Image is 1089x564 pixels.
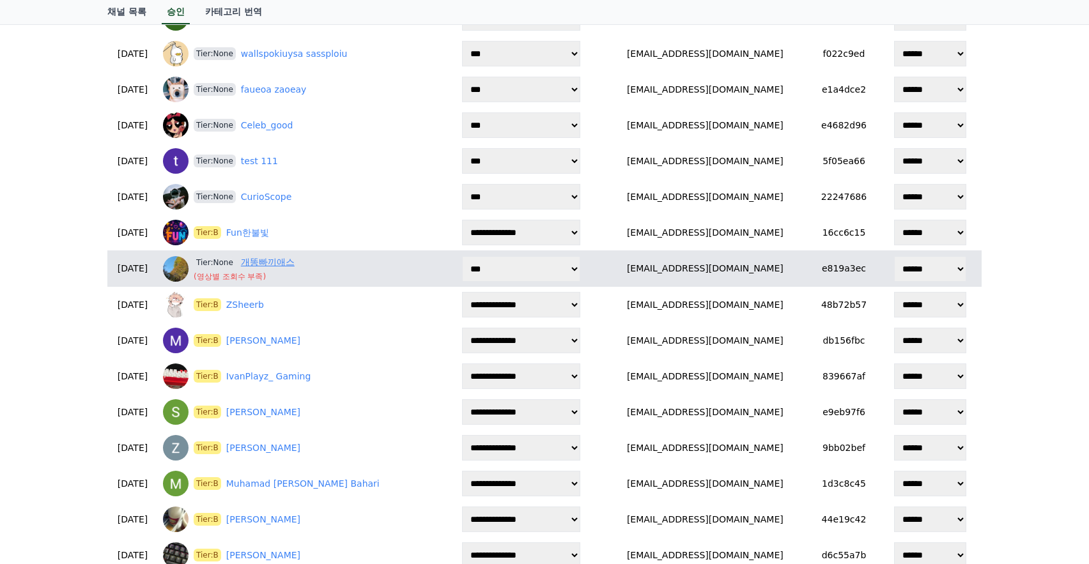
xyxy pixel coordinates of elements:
[241,119,293,132] a: Celeb_good
[189,424,220,434] span: Settings
[112,298,153,312] p: [DATE]
[226,549,300,562] a: [PERSON_NAME]
[163,41,189,66] img: wallspokiuysa sassploiu
[163,184,189,210] img: CurioScope
[112,262,153,275] p: [DATE]
[241,83,307,96] a: faueoa zaoeay
[601,430,809,466] td: [EMAIL_ADDRESS][DOMAIN_NAME]
[112,441,153,455] p: [DATE]
[163,256,189,282] img: 개똥빠끼애스
[194,256,236,269] span: Tier:None
[112,190,153,204] p: [DATE]
[601,323,809,358] td: [EMAIL_ADDRESS][DOMAIN_NAME]
[194,513,221,526] span: Tier:B
[809,179,879,215] td: 22247686
[163,148,189,174] img: test 111
[226,477,380,491] a: Muhamad [PERSON_NAME] Bahari
[163,328,189,353] img: Mahrokh Itwaru
[112,155,153,168] p: [DATE]
[163,435,189,461] img: Zaira Gnanendran
[106,425,144,435] span: Messages
[809,143,879,179] td: 5f05ea66
[601,250,809,287] td: [EMAIL_ADDRESS][DOMAIN_NAME]
[226,513,300,526] a: [PERSON_NAME]
[194,155,236,167] span: Tier:None
[241,190,292,204] a: CurioScope
[194,406,221,418] span: Tier:B
[194,226,221,239] span: Tier:B
[226,441,300,455] a: [PERSON_NAME]
[601,215,809,250] td: [EMAIL_ADDRESS][DOMAIN_NAME]
[194,334,221,347] span: Tier:B
[33,424,55,434] span: Home
[809,107,879,143] td: e4682d96
[112,477,153,491] p: [DATE]
[809,430,879,466] td: 9bb02bef
[163,220,189,245] img: Fun한불빛
[163,507,189,532] img: Robyn
[163,471,189,496] img: Muhamad arah bahari Bahari
[241,155,278,168] a: test 111
[226,334,300,347] a: [PERSON_NAME]
[194,119,236,132] span: Tier:None
[226,298,264,312] a: ZSheerb
[194,298,221,311] span: Tier:B
[163,363,189,389] img: IvanPlayz_ Gaming
[194,441,221,454] span: Tier:B
[601,143,809,179] td: [EMAIL_ADDRESS][DOMAIN_NAME]
[601,36,809,72] td: [EMAIL_ADDRESS][DOMAIN_NAME]
[809,250,879,287] td: e819a3ec
[194,271,295,282] p: ( 영상별 조회수 부족 )
[226,370,311,383] a: IvanPlayz_ Gaming
[112,370,153,383] p: [DATE]
[809,287,879,323] td: 48b72b57
[226,406,300,419] a: [PERSON_NAME]
[194,47,236,60] span: Tier:None
[601,394,809,430] td: [EMAIL_ADDRESS][DOMAIN_NAME]
[112,334,153,347] p: [DATE]
[226,226,269,240] a: Fun한불빛
[163,77,189,102] img: faueoa zaoeay
[241,255,295,269] a: 개똥빠끼애스
[112,549,153,562] p: [DATE]
[241,47,348,61] a: wallspokiuysa sassploiu
[112,119,153,132] p: [DATE]
[112,406,153,419] p: [DATE]
[809,215,879,250] td: 16cc6c15
[165,405,245,437] a: Settings
[194,190,236,203] span: Tier:None
[163,292,189,317] img: ZSheerb
[601,358,809,394] td: [EMAIL_ADDRESS][DOMAIN_NAME]
[194,549,221,561] span: Tier:B
[163,399,189,425] img: Sabiya Ekramy
[601,466,809,501] td: [EMAIL_ADDRESS][DOMAIN_NAME]
[809,358,879,394] td: 839667af
[601,107,809,143] td: [EMAIL_ADDRESS][DOMAIN_NAME]
[163,112,189,138] img: Celeb_good
[809,72,879,107] td: e1a4dce2
[84,405,165,437] a: Messages
[194,370,221,383] span: Tier:B
[809,501,879,537] td: 44e19c42
[601,287,809,323] td: [EMAIL_ADDRESS][DOMAIN_NAME]
[4,405,84,437] a: Home
[601,179,809,215] td: [EMAIL_ADDRESS][DOMAIN_NAME]
[809,36,879,72] td: f022c9ed
[601,72,809,107] td: [EMAIL_ADDRESS][DOMAIN_NAME]
[112,226,153,240] p: [DATE]
[194,477,221,490] span: Tier:B
[809,323,879,358] td: db156fbc
[809,466,879,501] td: 1d3c8c45
[194,83,236,96] span: Tier:None
[601,501,809,537] td: [EMAIL_ADDRESS][DOMAIN_NAME]
[809,394,879,430] td: e9eb97f6
[112,47,153,61] p: [DATE]
[112,513,153,526] p: [DATE]
[112,83,153,96] p: [DATE]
